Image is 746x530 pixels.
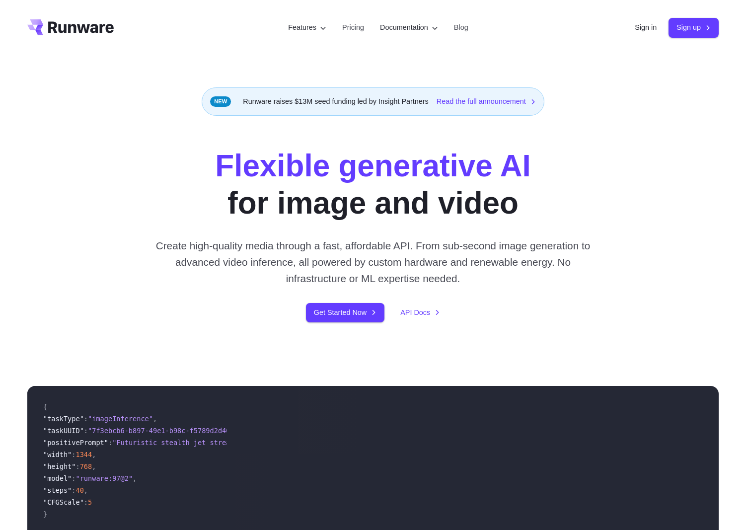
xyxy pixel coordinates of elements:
[43,474,72,482] span: "model"
[43,510,47,518] span: }
[72,474,75,482] span: :
[75,486,83,494] span: 40
[342,22,364,33] a: Pricing
[400,307,440,318] a: API Docs
[84,427,88,435] span: :
[84,415,88,423] span: :
[43,403,47,411] span: {
[43,451,72,458] span: "width"
[43,439,108,447] span: "positivePrompt"
[288,22,326,33] label: Features
[84,486,88,494] span: ,
[72,451,75,458] span: :
[75,462,79,470] span: :
[84,498,88,506] span: :
[635,22,657,33] a: Sign in
[43,427,84,435] span: "taskUUID"
[92,451,96,458] span: ,
[454,22,468,33] a: Blog
[306,303,384,322] a: Get Started Now
[380,22,438,33] label: Documentation
[27,19,114,35] a: Go to /
[108,439,112,447] span: :
[215,148,531,222] h1: for image and video
[72,486,75,494] span: :
[43,415,84,423] span: "taskType"
[152,237,595,287] p: Create high-quality media through a fast, affordable API. From sub-second image generation to adv...
[43,486,72,494] span: "steps"
[75,451,92,458] span: 1344
[88,427,242,435] span: "7f3ebcb6-b897-49e1-b98c-f5789d2d40d7"
[153,415,157,423] span: ,
[669,18,719,37] a: Sign up
[75,474,133,482] span: "runware:97@2"
[88,498,92,506] span: 5
[43,462,75,470] span: "height"
[80,462,92,470] span: 768
[437,96,536,107] a: Read the full announcement
[112,439,482,447] span: "Futuristic stealth jet streaking through a neon-lit cityscape with glowing purple exhaust"
[215,149,531,183] strong: Flexible generative AI
[202,87,544,116] div: Runware raises $13M seed funding led by Insight Partners
[133,474,137,482] span: ,
[43,498,84,506] span: "CFGScale"
[92,462,96,470] span: ,
[88,415,153,423] span: "imageInference"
